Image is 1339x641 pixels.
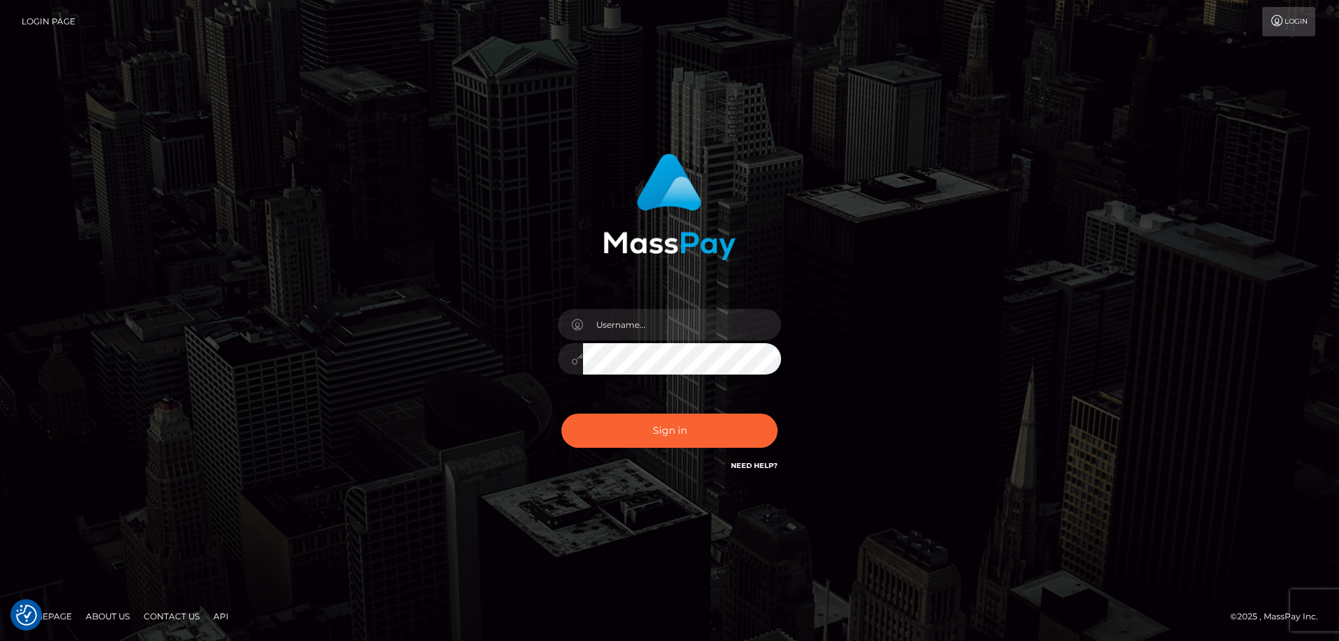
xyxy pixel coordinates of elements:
[15,605,77,627] a: Homepage
[1262,7,1315,36] a: Login
[80,605,135,627] a: About Us
[583,309,781,340] input: Username...
[138,605,205,627] a: Contact Us
[561,414,778,448] button: Sign in
[1230,609,1329,624] div: © 2025 , MassPay Inc.
[22,7,75,36] a: Login Page
[208,605,234,627] a: API
[731,461,778,470] a: Need Help?
[603,153,736,260] img: MassPay Login
[16,605,37,626] img: Revisit consent button
[16,605,37,626] button: Consent Preferences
